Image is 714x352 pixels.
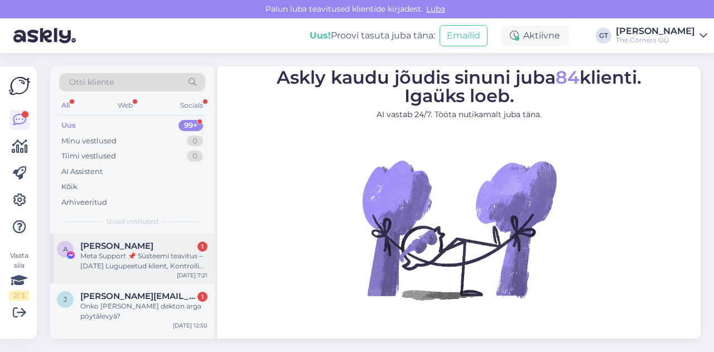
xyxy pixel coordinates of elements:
[277,66,641,106] span: Askly kaudu jõudis sinuni juba klienti. Igaüks loeb.
[69,76,114,88] span: Otsi kliente
[178,98,205,113] div: Socials
[187,151,203,162] div: 0
[178,120,203,131] div: 99+
[64,295,67,303] span: j
[80,251,208,271] div: Meta Support 📌 Süsteemi teavitus – [DATE] Lugupeetud klient, Kontrolli käigus tuvastasime, et tei...
[9,75,30,97] img: Askly Logo
[310,29,435,42] div: Proovi tasuta juba täna:
[63,245,68,253] span: A
[61,151,116,162] div: Tiimi vestlused
[9,291,29,301] div: 2 / 3
[440,25,488,46] button: Emailid
[359,129,559,330] img: No Chat active
[115,98,135,113] div: Web
[80,291,196,301] span: johanna.pennanenn@gmail.com
[616,27,695,36] div: [PERSON_NAME]
[616,36,695,45] div: The Corners OÜ
[107,216,158,226] span: Uued vestlused
[187,136,203,147] div: 0
[61,181,78,192] div: Kõik
[59,98,72,113] div: All
[61,136,117,147] div: Minu vestlused
[9,250,29,301] div: Vaata siia
[61,197,107,208] div: Arhiveeritud
[173,321,208,330] div: [DATE] 12:50
[80,301,208,321] div: Onko [PERSON_NAME] dekton arga pöytälevyä?
[197,292,208,302] div: 1
[556,66,580,88] span: 84
[61,166,103,177] div: AI Assistent
[501,26,569,46] div: Aktiivne
[616,27,707,45] a: [PERSON_NAME]The Corners OÜ
[277,108,641,120] p: AI vastab 24/7. Tööta nutikamalt juba täna.
[596,28,611,44] div: GT
[80,241,153,251] span: Ali Lahssini
[310,30,331,41] b: Uus!
[423,4,448,14] span: Luba
[61,120,76,131] div: Uus
[197,242,208,252] div: 1
[177,271,208,279] div: [DATE] 7:21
